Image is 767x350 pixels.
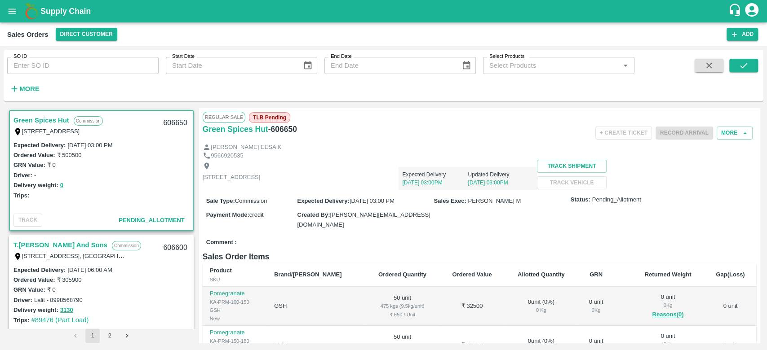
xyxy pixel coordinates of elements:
[203,173,261,182] p: [STREET_ADDRESS]
[13,114,69,126] a: Green Spices Hut
[727,28,758,41] button: Add
[7,81,42,96] button: More
[206,211,249,218] label: Payment Mode :
[518,271,565,278] b: Allotted Quantity
[13,276,55,283] label: Ordered Value:
[468,179,533,187] p: [DATE] 03:00PM
[537,160,606,173] button: Track Shipment
[744,2,760,21] div: account of current user
[166,57,296,74] input: Start Date
[638,301,697,309] div: 0 Kg
[211,152,243,160] p: 9566920535
[324,57,454,74] input: End Date
[203,250,756,263] h6: Sales Order Items
[112,241,141,250] p: Commission
[22,128,80,135] label: [STREET_ADDRESS]
[67,328,135,343] nav: pagination navigation
[13,172,32,179] label: Driver:
[22,252,295,259] label: [STREET_ADDRESS], [GEOGRAPHIC_DATA], [GEOGRAPHIC_DATA], 221007, [GEOGRAPHIC_DATA]
[620,60,631,71] button: Open
[267,287,365,326] td: GSH
[13,182,58,188] label: Delivery weight:
[13,142,66,149] label: Expected Delivery :
[717,127,753,140] button: More
[350,197,395,204] span: [DATE] 03:00 PM
[716,271,745,278] b: Gap(Loss)
[249,211,264,218] span: credit
[402,179,468,187] p: [DATE] 03:00PM
[372,311,432,319] div: ₹ 650 / Unit
[440,287,505,326] td: ₹ 32500
[13,192,29,199] label: Trips:
[486,60,617,71] input: Select Products
[74,116,103,126] p: Commission
[31,316,89,324] a: #89476 (Part Load)
[13,53,27,60] label: SO ID
[638,293,697,320] div: 0 unit
[705,287,756,326] td: 0 unit
[56,28,117,41] button: Select DC
[274,271,341,278] b: Brand/[PERSON_NAME]
[13,286,45,293] label: GRN Value:
[210,276,260,284] div: SKU
[67,267,112,273] label: [DATE] 06:00 AM
[60,180,63,191] button: 0
[40,7,91,16] b: Supply Chain
[638,310,697,320] button: Reasons(0)
[158,237,192,258] div: 606600
[511,306,571,314] div: 0 Kg
[372,302,432,310] div: 475 kgs (9.5kg/unit)
[365,287,439,326] td: 50 unit
[60,305,73,315] button: 3130
[7,29,49,40] div: Sales Orders
[206,197,235,204] label: Sale Type :
[57,152,81,158] label: ₹ 500500
[592,196,641,204] span: Pending_Allotment
[571,196,590,204] label: Status:
[47,162,56,168] label: ₹ 0
[13,239,107,251] a: T.[PERSON_NAME] And Sons
[203,123,268,136] a: Green Spices Hut
[268,123,297,136] h6: - 606650
[458,57,475,74] button: Choose date
[468,171,533,179] p: Updated Delivery
[466,197,521,204] span: [PERSON_NAME] M
[13,152,55,158] label: Ordered Value:
[511,298,571,315] div: 0 unit ( 0 %)
[585,306,607,314] div: 0 Kg
[2,1,22,22] button: open drawer
[378,271,426,278] b: Ordered Quantity
[656,129,713,136] span: Please dispatch the trip before ending
[203,112,245,122] span: Regular Sale
[57,276,81,283] label: ₹ 305900
[13,317,29,324] label: Trips:
[489,53,524,60] label: Select Products
[235,197,267,204] span: Commission
[119,217,185,223] span: Pending_Allotment
[297,211,430,228] span: [PERSON_NAME][EMAIL_ADDRESS][DOMAIN_NAME]
[34,172,36,179] label: -
[120,328,134,343] button: Go to next page
[590,271,603,278] b: GRN
[249,112,290,123] span: TLB Pending
[206,238,237,247] label: Comment :
[434,197,466,204] label: Sales Exec :
[645,271,692,278] b: Returned Weight
[40,5,728,17] a: Supply Chain
[210,315,260,323] div: New
[585,298,607,315] div: 0 unit
[13,297,32,303] label: Driver:
[34,297,83,303] label: Lalit - 8998568790
[638,340,697,348] div: 0 Kg
[297,197,349,204] label: Expected Delivery :
[728,3,744,19] div: customer-support
[210,289,260,298] p: Pomegranate
[372,341,432,349] div: 475 kgs (9.5kg/unit)
[210,306,260,314] div: GSH
[331,53,351,60] label: End Date
[67,142,112,149] label: [DATE] 03:00 PM
[211,143,281,152] p: [PERSON_NAME] EESA K
[47,286,56,293] label: ₹ 0
[299,57,316,74] button: Choose date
